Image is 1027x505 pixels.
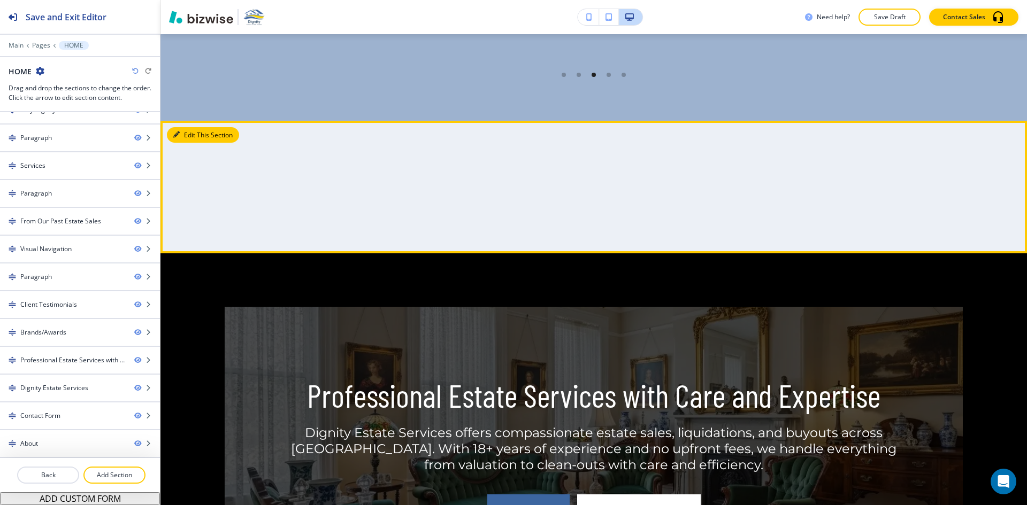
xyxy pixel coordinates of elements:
button: Contact Sales [929,9,1018,26]
p: Save Draft [872,12,907,22]
img: Drag [9,329,16,336]
img: Drag [9,356,16,364]
button: Edit This Section [167,127,239,143]
li: Go to slide 3 [586,67,601,82]
button: Main [9,42,24,49]
div: Paragraph [20,133,52,143]
li: Go to slide 1 [556,67,571,82]
img: Drag [9,440,16,447]
p: Add Section [85,470,144,480]
img: Your Logo [243,9,265,26]
button: Save Draft [859,9,921,26]
div: Paragraph [20,272,52,282]
div: Services [20,161,45,170]
p: Professional Estate Services with Care and Expertise [279,376,908,414]
img: Drag [9,217,16,225]
img: Drag [9,273,16,281]
h2: HOME [9,66,32,77]
p: HOME [64,42,83,49]
p: Contact Sales [943,12,985,22]
h3: Need help? [817,12,850,22]
h3: Drag and drop the sections to change the order. Click the arrow to edit section content. [9,83,151,103]
img: Drag [9,384,16,392]
div: From Our Past Estate Sales [20,216,101,226]
div: Visual Navigation [20,244,72,254]
div: Open Intercom Messenger [991,469,1016,494]
img: Bizwise Logo [169,11,233,24]
li: Go to slide 4 [601,67,616,82]
div: Professional Estate Services with Care and Expertise [20,355,126,365]
button: Add Section [83,467,145,484]
p: Back [18,470,78,480]
img: Drag [9,162,16,169]
div: Dignity Estate Services [20,383,88,393]
div: Contact Form [20,411,60,421]
h2: Save and Exit Editor [26,11,106,24]
li: Go to slide 5 [616,67,631,82]
p: Dignity Estate Services offers compassionate estate sales, liquidations, and buyouts across [GEOG... [279,425,908,473]
div: Paragraph [20,189,52,198]
img: Drag [9,245,16,253]
img: Drag [9,134,16,142]
div: About [20,439,38,448]
li: Go to slide 2 [571,67,586,82]
div: Brands/Awards [20,328,66,337]
div: Client Testimonials [20,300,77,309]
button: Back [17,467,79,484]
button: Pages [32,42,50,49]
img: Drag [9,301,16,308]
img: Drag [9,412,16,419]
img: Drag [9,190,16,197]
button: HOME [59,41,89,50]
